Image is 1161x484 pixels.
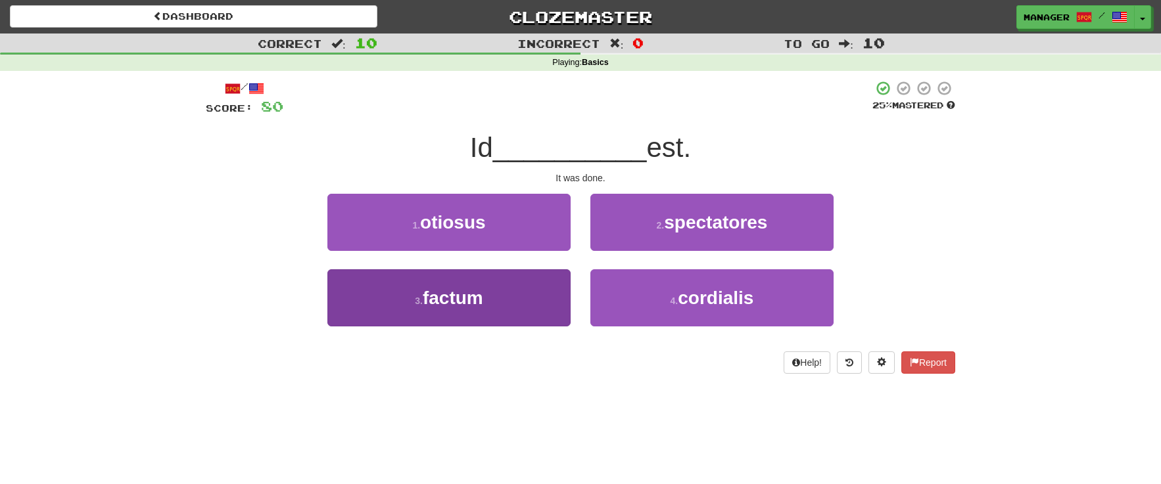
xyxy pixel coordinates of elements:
[327,269,571,326] button: 3.factum
[206,80,283,97] div: /
[646,132,691,163] span: est.
[261,98,283,114] span: 80
[397,5,765,28] a: Clozemaster
[517,37,600,50] span: Incorrect
[609,38,624,49] span: :
[412,220,420,231] small: 1 .
[423,288,483,308] span: factum
[632,35,644,51] span: 0
[327,194,571,251] button: 1.otiosus
[1016,5,1135,29] a: manager /
[206,102,253,114] span: Score:
[582,58,609,67] strong: Basics
[863,35,885,51] span: 10
[678,288,753,308] span: cordialis
[10,5,377,28] a: Dashboard
[1024,11,1070,23] span: manager
[331,38,346,49] span: :
[671,296,678,306] small: 4 .
[206,171,955,185] div: It was done.
[493,132,647,163] span: __________
[355,35,377,51] span: 10
[420,212,486,232] span: otiosus
[784,37,830,50] span: To go
[415,296,423,306] small: 3 .
[872,100,955,112] div: Mastered
[664,212,767,232] span: spectatores
[1099,11,1105,20] span: /
[590,269,834,326] button: 4.cordialis
[258,37,322,50] span: Correct
[901,351,955,374] button: Report
[872,100,892,110] span: 25 %
[837,351,862,374] button: Round history (alt+y)
[470,132,493,163] span: Id
[590,194,834,251] button: 2.spectatores
[839,38,853,49] span: :
[657,220,665,231] small: 2 .
[784,351,830,374] button: Help!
